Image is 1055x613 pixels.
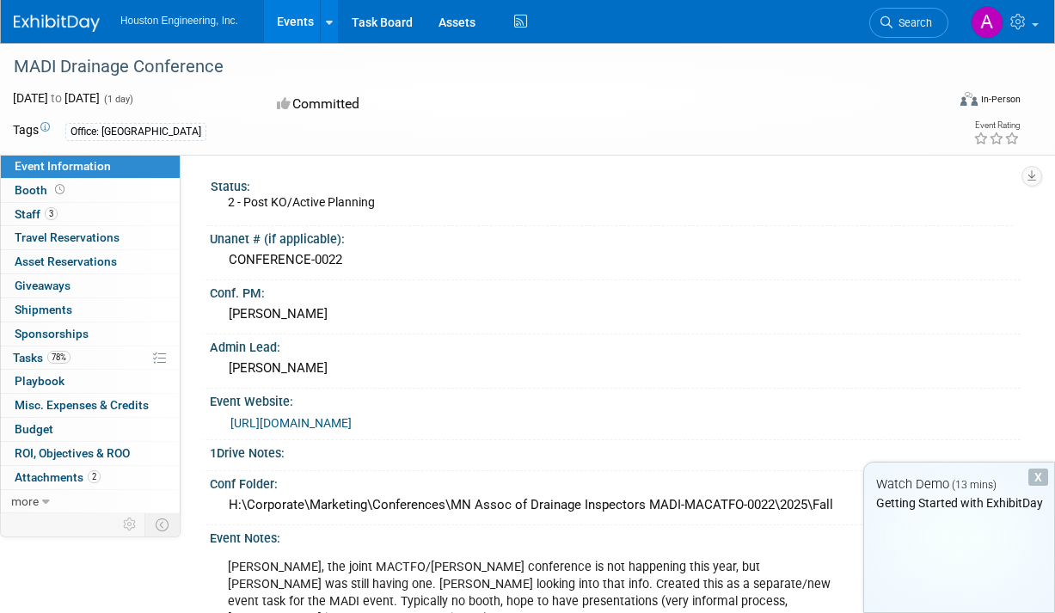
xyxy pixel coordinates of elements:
[1,346,180,370] a: Tasks78%
[48,91,64,105] span: to
[864,494,1054,512] div: Getting Started with ExhibitDay
[1,418,180,441] a: Budget
[1,442,180,465] a: ROI, Objectives & ROO
[892,16,932,29] span: Search
[102,94,133,105] span: (1 day)
[15,254,117,268] span: Asset Reservations
[15,470,101,484] span: Attachments
[14,15,100,32] img: ExhibitDay
[13,351,71,365] span: Tasks
[15,230,120,244] span: Travel Reservations
[1,490,180,513] a: more
[1,298,180,322] a: Shipments
[8,52,935,83] div: MADI Drainage Conference
[45,207,58,220] span: 3
[15,207,58,221] span: Staff
[869,8,948,38] a: Search
[228,195,375,209] span: 2 - Post KO/Active Planning
[88,470,101,483] span: 2
[980,93,1021,106] div: In-Person
[1,322,180,346] a: Sponsorships
[223,355,1008,382] div: [PERSON_NAME]
[15,398,149,412] span: Misc. Expenses & Credits
[210,440,1021,462] div: 1Drive Notes:
[210,334,1021,356] div: Admin Lead:
[210,280,1021,302] div: Conf. PM:
[210,226,1021,248] div: Unanet # (if applicable):
[864,475,1054,493] div: Watch Demo
[120,15,238,27] span: Houston Engineering, Inc.
[210,525,1021,547] div: Event Notes:
[1,203,180,226] a: Staff3
[15,303,72,316] span: Shipments
[223,301,1008,328] div: [PERSON_NAME]
[115,513,145,536] td: Personalize Event Tab Strip
[1,179,180,202] a: Booth
[223,247,1008,273] div: CONFERENCE-0022
[223,492,1008,518] div: H:\Corporate\Marketing\Conferences\MN Assoc of Drainage Inspectors MADI-MACATFO-0022\2025\Fall
[952,479,997,491] span: (13 mins)
[11,494,39,508] span: more
[15,183,68,197] span: Booth
[211,174,1013,195] div: Status:
[210,471,1021,493] div: Conf Folder:
[960,92,978,106] img: Format-Inperson.png
[1,155,180,178] a: Event Information
[65,123,206,141] div: Office: [GEOGRAPHIC_DATA]
[1,226,180,249] a: Travel Reservations
[145,513,181,536] td: Toggle Event Tabs
[1028,469,1048,486] div: Dismiss
[52,183,68,196] span: Booth not reserved yet
[874,89,1021,115] div: Event Format
[15,374,64,388] span: Playbook
[971,6,1003,39] img: Adam Nies
[272,89,591,120] div: Committed
[15,446,130,460] span: ROI, Objectives & ROO
[15,279,71,292] span: Giveaways
[13,121,50,141] td: Tags
[1,250,180,273] a: Asset Reservations
[1,274,180,297] a: Giveaways
[13,91,100,105] span: [DATE] [DATE]
[230,416,352,430] a: [URL][DOMAIN_NAME]
[1,466,180,489] a: Attachments2
[1,370,180,393] a: Playbook
[973,121,1020,130] div: Event Rating
[15,159,111,173] span: Event Information
[15,327,89,340] span: Sponsorships
[1,394,180,417] a: Misc. Expenses & Credits
[15,422,53,436] span: Budget
[47,351,71,364] span: 78%
[210,389,1021,410] div: Event Website:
